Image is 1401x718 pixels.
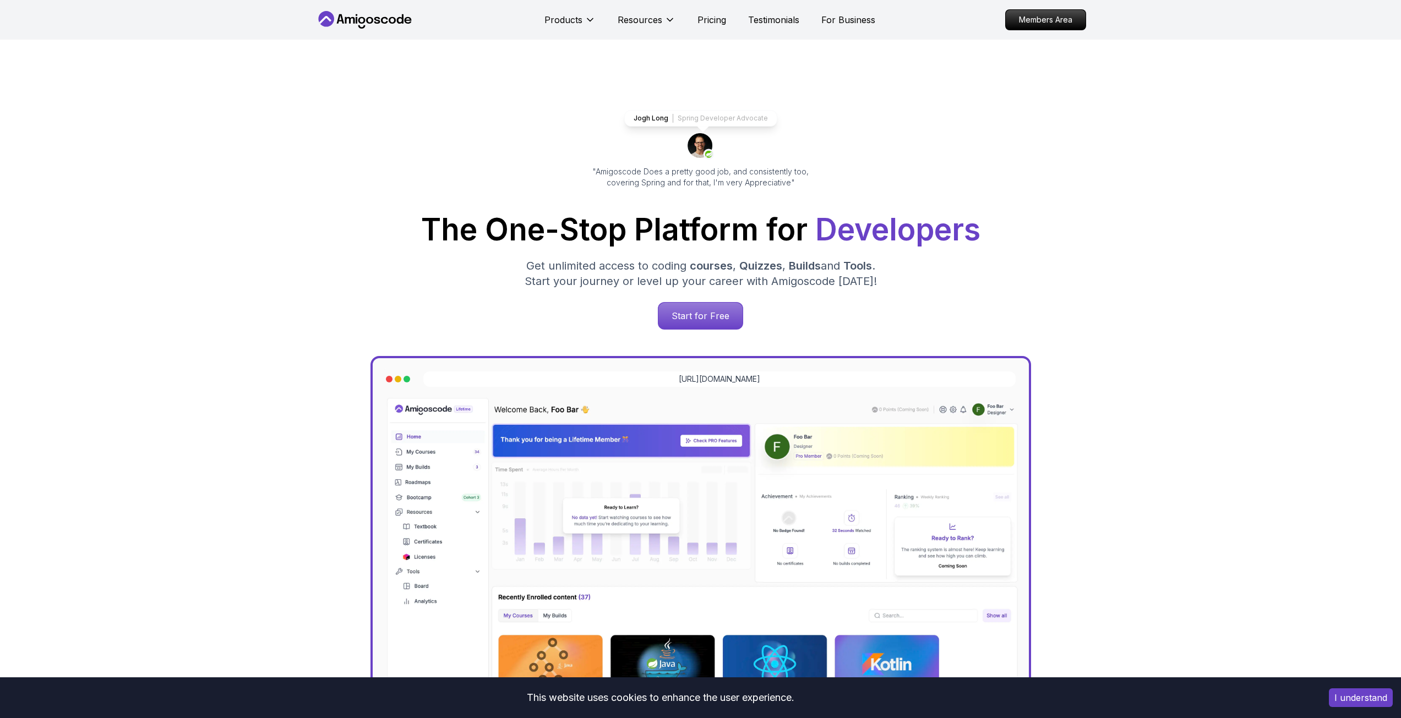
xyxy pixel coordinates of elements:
img: josh long [688,133,714,160]
span: Quizzes [739,259,782,272]
span: Developers [815,211,980,248]
p: "Amigoscode Does a pretty good job, and consistently too, covering Spring and for that, I'm very ... [577,166,824,188]
p: Jogh Long [634,114,668,123]
h1: The One-Stop Platform for [324,215,1077,245]
a: Testimonials [748,13,799,26]
button: Resources [618,13,675,35]
a: Start for Free [658,302,743,330]
p: Get unlimited access to coding , , and . Start your journey or level up your career with Amigosco... [516,258,886,289]
button: Accept cookies [1329,688,1393,707]
p: Resources [618,13,662,26]
button: Products [544,13,596,35]
a: [URL][DOMAIN_NAME] [679,374,760,385]
p: Products [544,13,582,26]
span: Tools [843,259,872,272]
p: Start for Free [658,303,743,329]
p: Spring Developer Advocate [678,114,768,123]
a: For Business [821,13,875,26]
a: Members Area [1005,9,1086,30]
span: courses [690,259,733,272]
div: This website uses cookies to enhance the user experience. [8,686,1312,710]
p: Members Area [1006,10,1086,30]
a: Pricing [697,13,726,26]
span: Builds [789,259,821,272]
